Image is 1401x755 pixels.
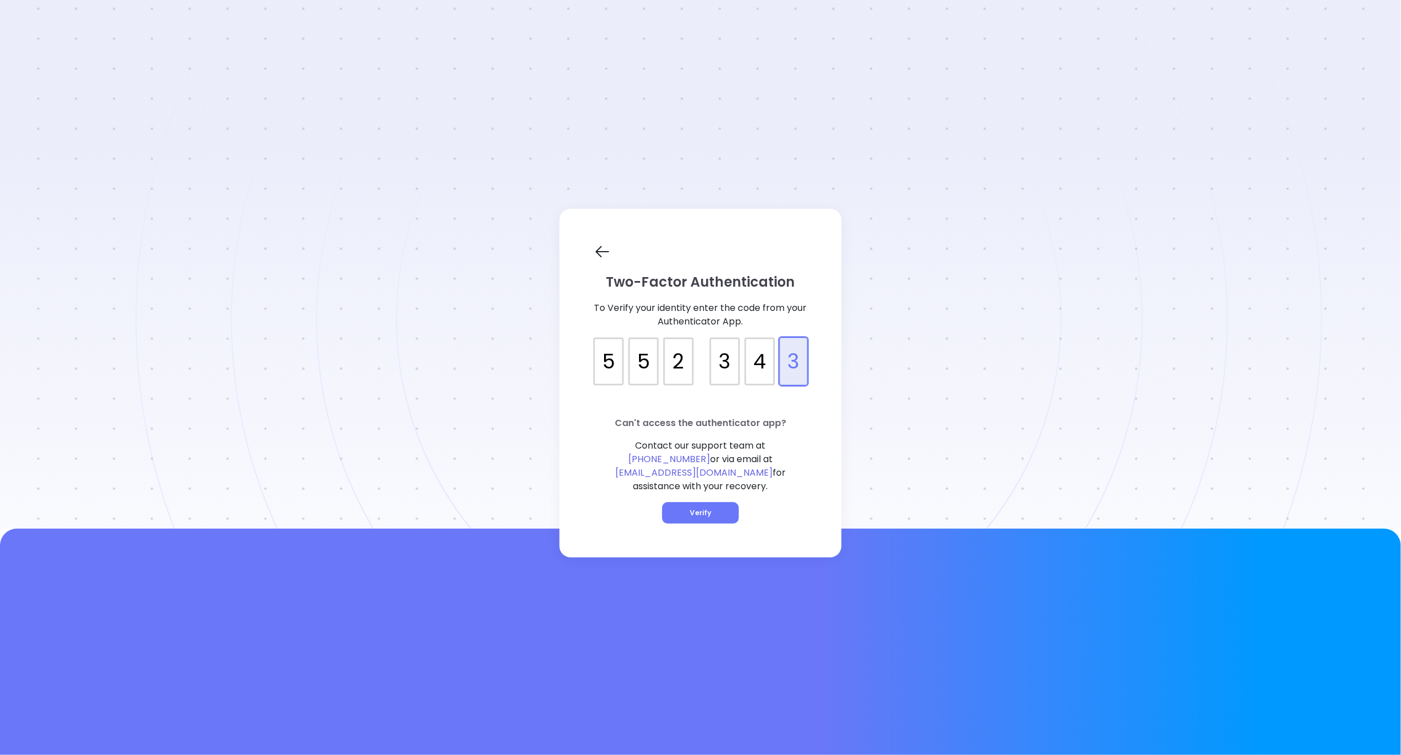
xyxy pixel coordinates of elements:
p: To Verify your identity enter the code from your Authenticator App. [593,301,808,328]
span: [PHONE_NUMBER] [628,453,710,466]
p: Can't access the authenticator app? [593,416,808,430]
button: Verify [662,502,739,524]
span: Verify [690,508,711,517]
p: Two-Factor Authentication [593,272,808,292]
span: [EMAIL_ADDRESS][DOMAIN_NAME] [615,466,773,479]
input: verification input [593,337,808,366]
div: 3 [779,337,808,385]
p: Contact our support team at or via email at for assistance with your recovery. [593,439,808,493]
